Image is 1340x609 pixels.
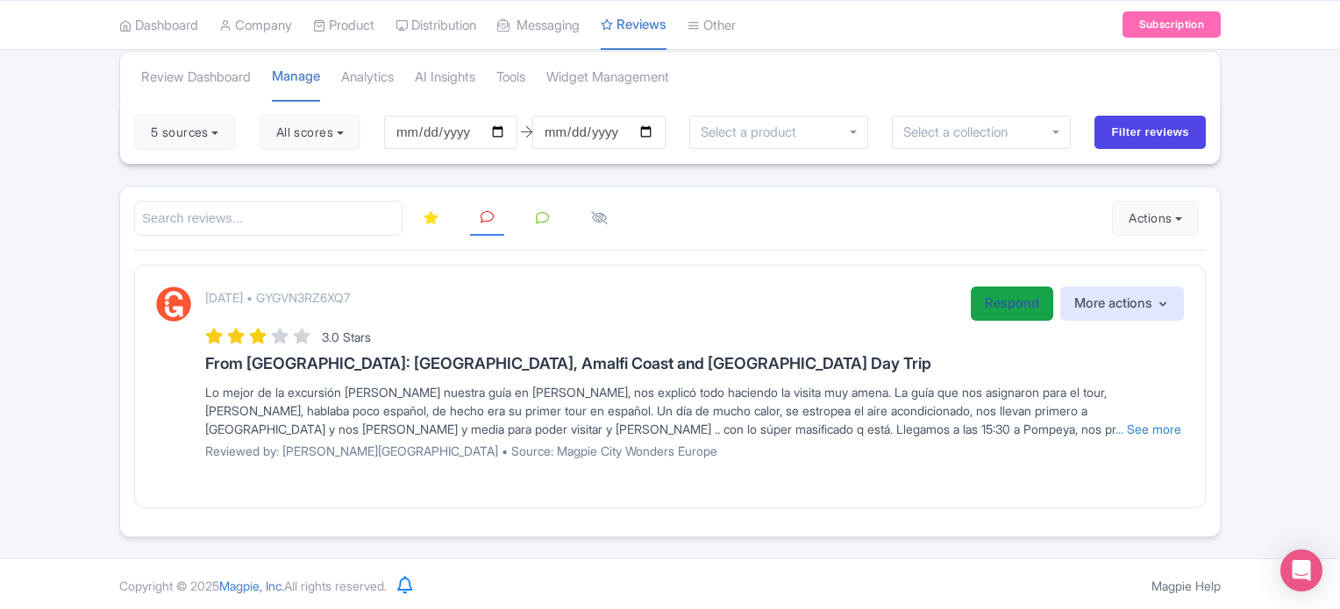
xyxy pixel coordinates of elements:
button: More actions [1060,287,1184,321]
input: Filter reviews [1094,116,1206,149]
a: Messaging [497,1,580,49]
input: Search reviews... [134,201,403,237]
a: ... See more [1115,421,1181,436]
p: Reviewed by: [PERSON_NAME][GEOGRAPHIC_DATA] • Source: Magpie City Wonders Europe [205,442,1184,460]
span: 3.0 Stars [322,329,371,344]
input: Select a product [701,124,806,140]
a: Widget Management [546,53,669,102]
div: Open Intercom Messenger [1280,549,1322,591]
div: Copyright © 2025 All rights reserved. [109,577,397,595]
button: Actions [1112,201,1199,236]
a: Review Dashboard [141,53,251,102]
a: Tools [496,53,525,102]
a: Analytics [341,53,394,102]
span: Magpie, Inc. [219,578,284,593]
img: GetYourGuide Logo [156,287,191,322]
a: AI Insights [415,53,475,102]
a: Distribution [396,1,476,49]
a: Other [688,1,736,49]
input: Select a collection [903,124,1020,140]
a: Company [219,1,292,49]
a: Magpie Help [1151,578,1221,593]
a: Manage [272,53,320,103]
a: Respond [971,287,1053,321]
div: Lo mejor de la excursión [PERSON_NAME] nuestra guía en [PERSON_NAME], nos explicó todo haciendo l... [205,383,1184,438]
button: All scores [260,115,360,150]
a: Product [313,1,374,49]
p: [DATE] • GYGVN3RZ6XQ7 [205,288,350,307]
a: Subscription [1123,11,1221,38]
a: Dashboard [119,1,198,49]
button: 5 sources [134,115,235,150]
h3: From [GEOGRAPHIC_DATA]: [GEOGRAPHIC_DATA], Amalfi Coast and [GEOGRAPHIC_DATA] Day Trip [205,355,1184,372]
